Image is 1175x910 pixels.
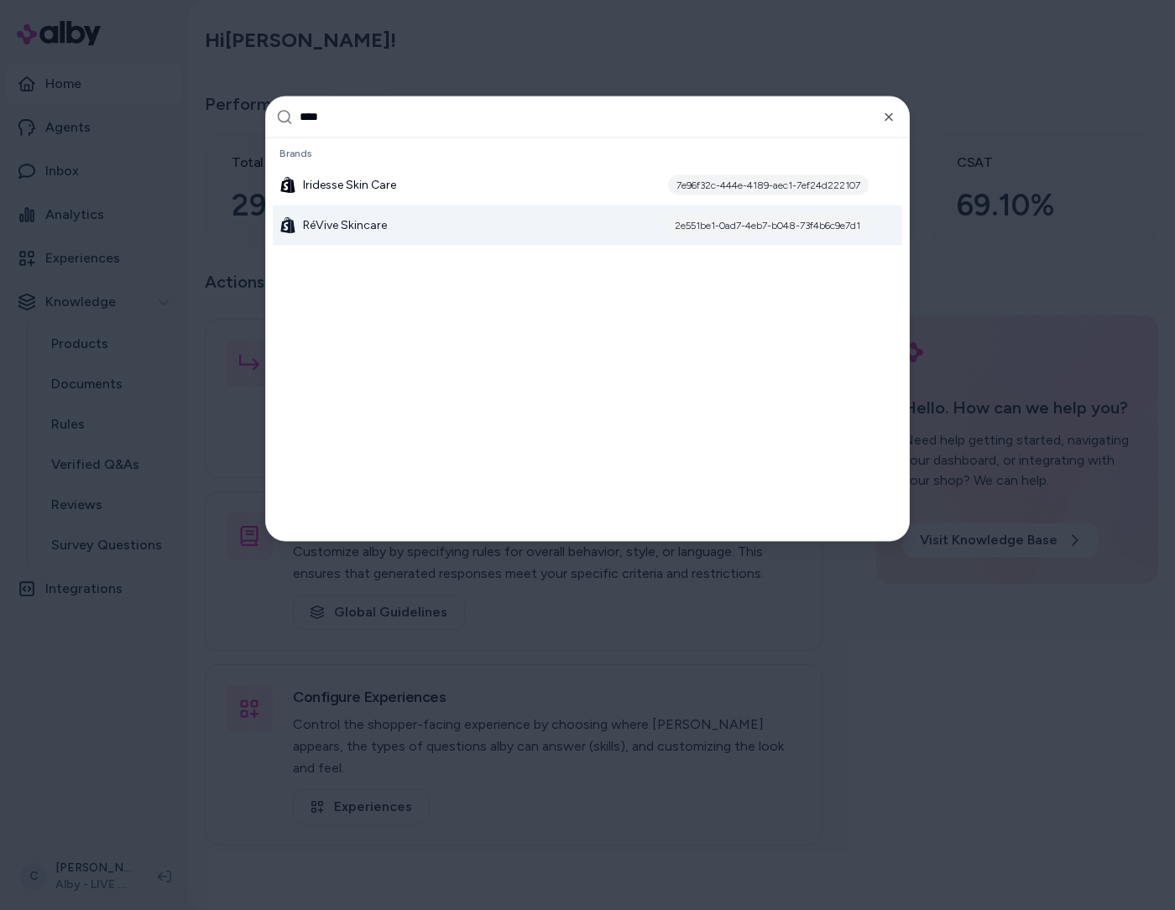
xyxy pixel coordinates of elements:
div: 2e551be1-0ad7-4eb7-b048-73f4b6c9e7d1 [666,215,869,235]
span: RéVive Skincare [303,216,387,233]
div: Brands [273,141,902,164]
span: Iridesse Skin Care [303,176,396,193]
div: 7e96f32c-444e-4189-aec1-7ef24d222107 [668,174,869,195]
div: Suggestions [266,138,909,540]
